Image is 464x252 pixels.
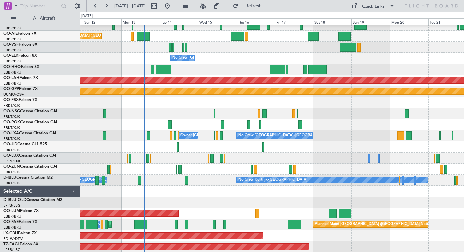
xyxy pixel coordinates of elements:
[3,198,62,202] a: D-IBLU-OLDCessna Citation M2
[238,175,307,185] div: No Crew Kortrijk-[GEOGRAPHIC_DATA]
[3,242,20,246] span: T7-EAGL
[81,13,93,19] div: [DATE]
[114,3,146,9] span: [DATE] - [DATE]
[240,4,268,8] span: Refresh
[3,198,26,202] span: D-IBLU-OLD
[362,3,385,10] div: Quick Links
[3,43,37,47] a: OO-VSFFalcon 8X
[3,136,20,141] a: EBKT/KJK
[3,37,22,42] a: EBBR/BRU
[3,32,18,36] span: OO-AIE
[180,131,271,141] div: Owner [GEOGRAPHIC_DATA]-[GEOGRAPHIC_DATA]
[3,76,19,80] span: OO-LAH
[3,131,56,135] a: OO-LXACessna Citation CJ4
[3,209,39,213] a: OO-LUMFalcon 7X
[3,154,56,158] a: OO-LUXCessna Citation CJ4
[3,236,23,241] a: EDLW/DTM
[3,98,37,102] a: OO-FSXFalcon 7X
[3,225,22,230] a: EBBR/BRU
[3,181,20,186] a: EBKT/KJK
[3,165,57,169] a: OO-ZUNCessna Citation CJ4
[3,231,18,235] span: LX-GBH
[3,120,57,124] a: OO-ROKCessna Citation CJ4
[237,18,275,25] div: Thu 16
[7,13,73,24] button: All Aircraft
[3,65,39,69] a: OO-HHOFalcon 8X
[390,18,428,25] div: Mon 20
[3,159,22,164] a: LFSN/ENC
[348,1,398,11] button: Quick Links
[3,142,47,146] a: OO-JIDCessna CJ1 525
[3,176,53,180] a: D-IBLUCessna Citation M2
[3,81,22,86] a: EBBR/BRU
[3,92,24,97] a: UUMO/OSF
[3,209,20,213] span: OO-LUM
[3,214,22,219] a: EBBR/BRU
[110,219,169,229] div: Planned Maint Melsbroek Air Base
[3,26,22,31] a: EBBR/BRU
[3,70,22,75] a: EBBR/BRU
[3,131,19,135] span: OO-LXA
[20,1,59,11] input: Trip Number
[3,114,20,119] a: EBKT/KJK
[3,54,37,58] a: OO-ELKFalcon 8X
[83,18,121,25] div: Sun 12
[3,120,20,124] span: OO-ROK
[3,231,37,235] a: LX-GBHFalcon 7X
[3,148,20,153] a: EBKT/KJK
[3,176,16,180] span: D-IBLU
[121,18,160,25] div: Mon 13
[3,54,18,58] span: OO-ELK
[17,16,71,21] span: All Aircraft
[3,142,17,146] span: OO-JID
[3,87,19,91] span: OO-GPP
[172,53,285,63] div: No Crew [GEOGRAPHIC_DATA] ([GEOGRAPHIC_DATA] National)
[238,131,351,141] div: No Crew [GEOGRAPHIC_DATA] ([GEOGRAPHIC_DATA] National)
[3,242,38,246] a: T7-EAGLFalcon 8X
[160,18,198,25] div: Tue 14
[3,65,21,69] span: OO-HHO
[275,18,313,25] div: Fri 17
[229,1,270,11] button: Refresh
[3,59,22,64] a: EBBR/BRU
[3,220,37,224] a: OO-FAEFalcon 7X
[3,165,20,169] span: OO-ZUN
[351,18,390,25] div: Sun 19
[198,18,236,25] div: Wed 15
[3,103,20,108] a: EBKT/KJK
[3,76,38,80] a: OO-LAHFalcon 7X
[3,109,57,113] a: OO-NSGCessna Citation CJ4
[313,18,351,25] div: Sat 18
[315,219,436,229] div: Planned Maint [GEOGRAPHIC_DATA] ([GEOGRAPHIC_DATA] National)
[3,154,19,158] span: OO-LUX
[3,32,36,36] a: OO-AIEFalcon 7X
[3,109,20,113] span: OO-NSG
[3,43,19,47] span: OO-VSF
[3,170,20,175] a: EBKT/KJK
[3,220,19,224] span: OO-FAE
[3,87,38,91] a: OO-GPPFalcon 7X
[3,48,22,53] a: EBBR/BRU
[3,125,20,130] a: EBKT/KJK
[3,203,21,208] a: LFPB/LBG
[3,98,19,102] span: OO-FSX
